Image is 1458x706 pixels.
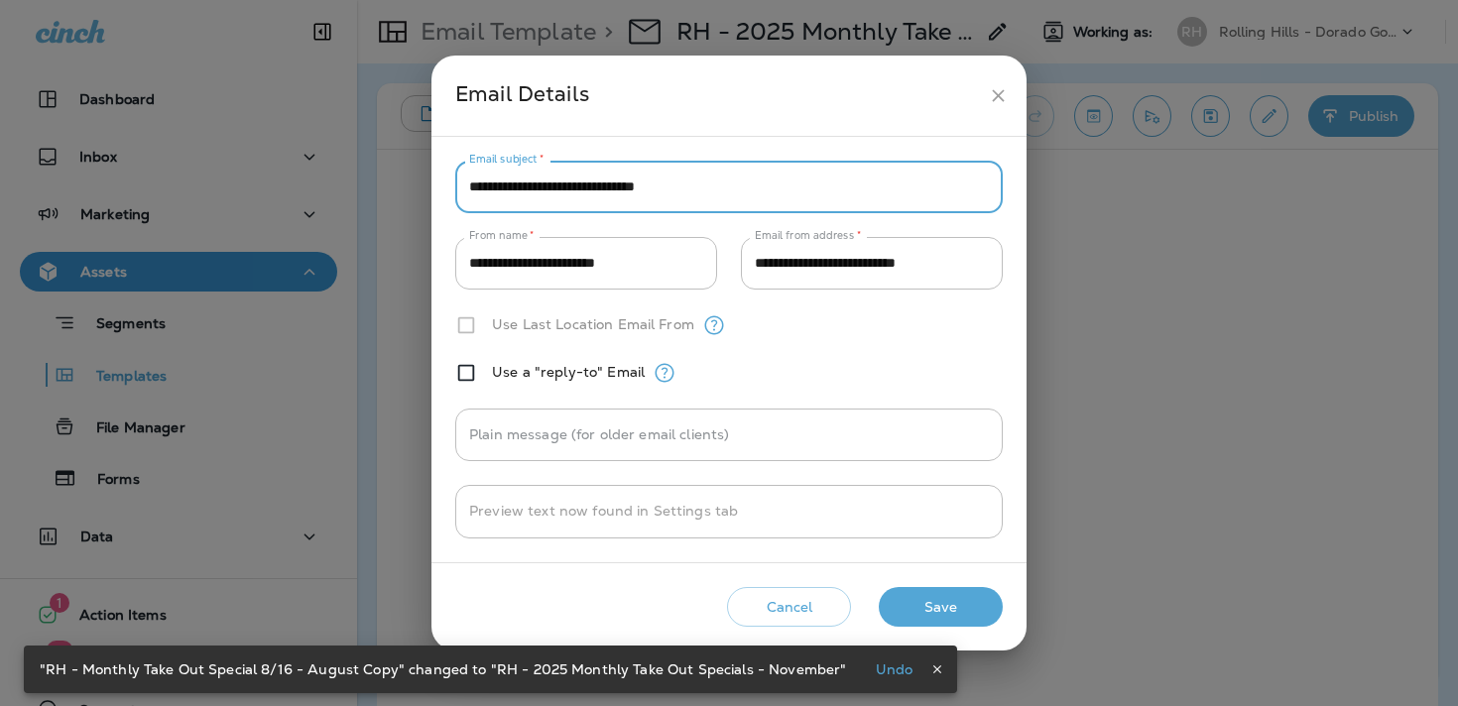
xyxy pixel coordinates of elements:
[40,651,846,687] div: "RH - Monthly Take Out Special 8/16 - August Copy" changed to "RH - 2025 Monthly Take Out Special...
[469,228,535,243] label: From name
[492,364,645,380] label: Use a "reply-to" Email
[455,77,980,114] div: Email Details
[980,77,1017,114] button: close
[755,228,861,243] label: Email from address
[876,661,913,677] p: Undo
[492,316,694,332] label: Use Last Location Email From
[879,587,1003,628] button: Save
[469,152,545,167] label: Email subject
[727,587,851,628] button: Cancel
